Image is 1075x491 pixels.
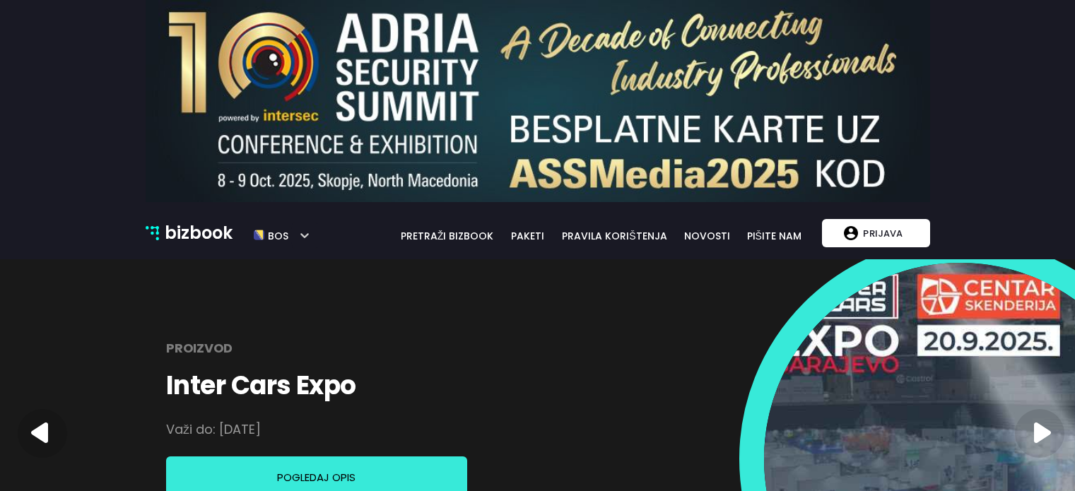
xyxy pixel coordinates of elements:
[166,334,233,362] h2: Proizvod
[739,228,810,244] a: pišite nam
[254,224,264,247] img: bos
[503,228,553,244] a: paketi
[553,228,676,244] a: pravila korištenja
[392,228,503,244] a: pretraži bizbook
[822,219,929,247] button: Prijava
[146,220,233,247] a: bizbook
[676,228,739,244] a: novosti
[264,224,288,242] h5: bos
[844,226,858,240] img: account logo
[858,220,907,247] p: Prijava
[166,369,356,403] h1: Inter Cars Expo
[146,226,160,240] img: bizbook
[165,220,233,247] p: bizbook
[166,415,261,444] p: Važi do: [DATE]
